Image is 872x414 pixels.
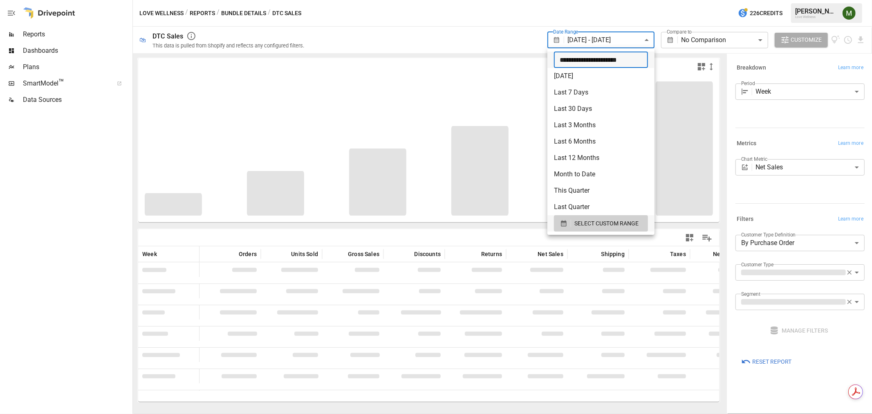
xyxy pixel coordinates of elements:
li: Last 7 Days [547,84,655,101]
li: Last Quarter [547,199,655,215]
li: Month to Date [547,166,655,182]
button: SELECT CUSTOM RANGE [554,215,648,232]
li: Last 6 Months [547,133,655,150]
span: SELECT CUSTOM RANGE [574,218,639,229]
li: Last 30 Days [547,101,655,117]
li: This Quarter [547,182,655,199]
li: Last 12 Months [547,150,655,166]
li: Last 3 Months [547,117,655,133]
li: [DATE] [547,68,655,84]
